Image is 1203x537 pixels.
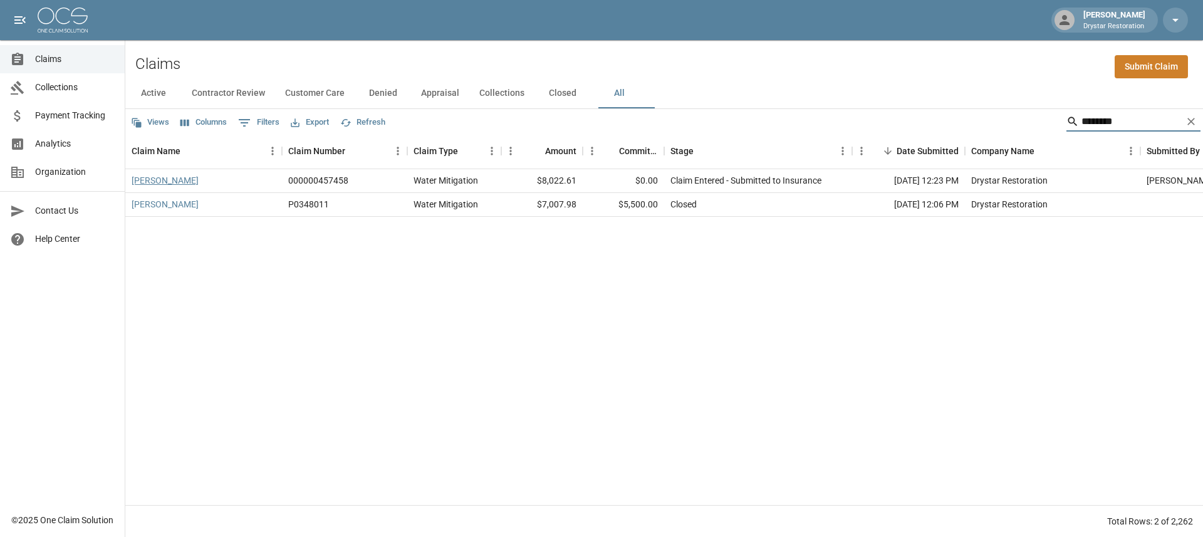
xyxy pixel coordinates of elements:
span: Contact Us [35,204,115,217]
span: Help Center [35,232,115,246]
button: Export [288,113,332,132]
button: Menu [263,142,282,160]
div: [PERSON_NAME] [1078,9,1150,31]
div: Amount [501,133,583,169]
button: Appraisal [411,78,469,108]
div: Date Submitted [897,133,959,169]
button: Menu [833,142,852,160]
div: Claim Name [125,133,282,169]
div: 000000457458 [288,174,348,187]
button: Sort [345,142,363,160]
div: $7,007.98 [501,193,583,217]
div: Drystar Restoration [971,198,1048,211]
button: Sort [601,142,619,160]
div: Claim Name [132,133,180,169]
button: Sort [879,142,897,160]
button: Show filters [235,113,283,133]
div: Closed [670,198,697,211]
div: Submitted By [1147,133,1200,169]
button: Collections [469,78,534,108]
span: Claims [35,53,115,66]
button: Menu [501,142,520,160]
button: open drawer [8,8,33,33]
div: Amount [545,133,576,169]
div: Committed Amount [583,133,664,169]
button: Menu [482,142,501,160]
img: ocs-logo-white-transparent.png [38,8,88,33]
div: Company Name [971,133,1034,169]
button: Closed [534,78,591,108]
button: All [591,78,647,108]
button: Clear [1182,112,1200,131]
span: Organization [35,165,115,179]
button: Active [125,78,182,108]
div: Search [1066,112,1200,134]
span: Analytics [35,137,115,150]
div: Stage [664,133,852,169]
button: Menu [388,142,407,160]
button: Denied [355,78,411,108]
div: Total Rows: 2 of 2,262 [1107,515,1193,528]
div: Committed Amount [619,133,658,169]
div: © 2025 One Claim Solution [11,514,113,526]
a: Submit Claim [1115,55,1188,78]
button: Sort [528,142,545,160]
div: Claim Type [407,133,501,169]
div: Water Mitigation [414,174,478,187]
div: Claim Entered - Submitted to Insurance [670,174,821,187]
button: Customer Care [275,78,355,108]
button: Contractor Review [182,78,275,108]
button: Sort [180,142,198,160]
a: [PERSON_NAME] [132,174,199,187]
button: Refresh [337,113,388,132]
div: [DATE] 12:06 PM [852,193,965,217]
button: Sort [458,142,476,160]
div: Company Name [965,133,1140,169]
div: $0.00 [583,169,664,193]
button: Sort [1034,142,1052,160]
div: Stage [670,133,694,169]
button: Sort [694,142,711,160]
div: Claim Number [282,133,407,169]
button: Menu [583,142,601,160]
div: Claim Type [414,133,458,169]
button: Menu [1122,142,1140,160]
div: Date Submitted [852,133,965,169]
a: [PERSON_NAME] [132,198,199,211]
div: Drystar Restoration [971,174,1048,187]
button: Views [128,113,172,132]
div: dynamic tabs [125,78,1203,108]
div: $5,500.00 [583,193,664,217]
span: Payment Tracking [35,109,115,122]
button: Select columns [177,113,230,132]
div: Claim Number [288,133,345,169]
div: [DATE] 12:23 PM [852,169,965,193]
button: Menu [852,142,871,160]
p: Drystar Restoration [1083,21,1145,32]
div: $8,022.61 [501,169,583,193]
h2: Claims [135,55,180,73]
div: P0348011 [288,198,329,211]
div: Water Mitigation [414,198,478,211]
span: Collections [35,81,115,94]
